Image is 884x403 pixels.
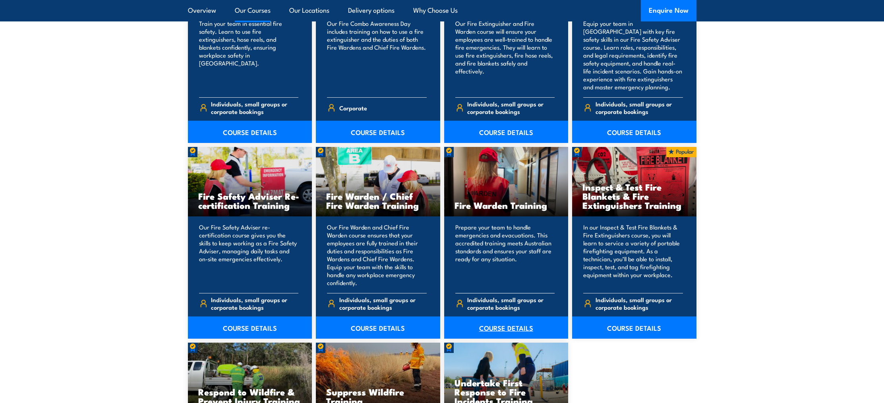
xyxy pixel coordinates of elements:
[596,296,683,311] span: Individuals, small groups or corporate bookings
[211,100,298,115] span: Individuals, small groups or corporate bookings
[582,182,686,210] h3: Inspect & Test Fire Blankets & Fire Extinguishers Training
[327,223,427,287] p: Our Fire Warden and Chief Fire Warden course ensures that your employees are fully trained in the...
[199,223,299,287] p: Our Fire Safety Adviser re-certification course gives you the skills to keep working as a Fire Sa...
[467,296,555,311] span: Individuals, small groups or corporate bookings
[339,296,427,311] span: Individuals, small groups or corporate bookings
[316,316,440,339] a: COURSE DETAILS
[455,201,558,210] h3: Fire Warden Training
[583,19,683,91] p: Equip your team in [GEOGRAPHIC_DATA] with key fire safety skills in our Fire Safety Adviser cours...
[199,19,299,91] p: Train your team in essential fire safety. Learn to use fire extinguishers, hose reels, and blanke...
[444,316,569,339] a: COURSE DETAILS
[572,316,696,339] a: COURSE DETAILS
[467,100,555,115] span: Individuals, small groups or corporate bookings
[326,191,430,210] h3: Fire Warden / Chief Fire Warden Training
[198,191,302,210] h3: Fire Safety Adviser Re-certification Training
[455,19,555,91] p: Our Fire Extinguisher and Fire Warden course will ensure your employees are well-trained to handl...
[211,296,298,311] span: Individuals, small groups or corporate bookings
[583,223,683,287] p: In our Inspect & Test Fire Blankets & Fire Extinguishers course, you will learn to service a vari...
[444,121,569,143] a: COURSE DETAILS
[572,121,696,143] a: COURSE DETAILS
[188,121,312,143] a: COURSE DETAILS
[455,223,555,287] p: Prepare your team to handle emergencies and evacuations. This accredited training meets Australia...
[327,19,427,91] p: Our Fire Combo Awareness Day includes training on how to use a fire extinguisher and the duties o...
[188,316,312,339] a: COURSE DETAILS
[596,100,683,115] span: Individuals, small groups or corporate bookings
[316,121,440,143] a: COURSE DETAILS
[339,102,367,114] span: Corporate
